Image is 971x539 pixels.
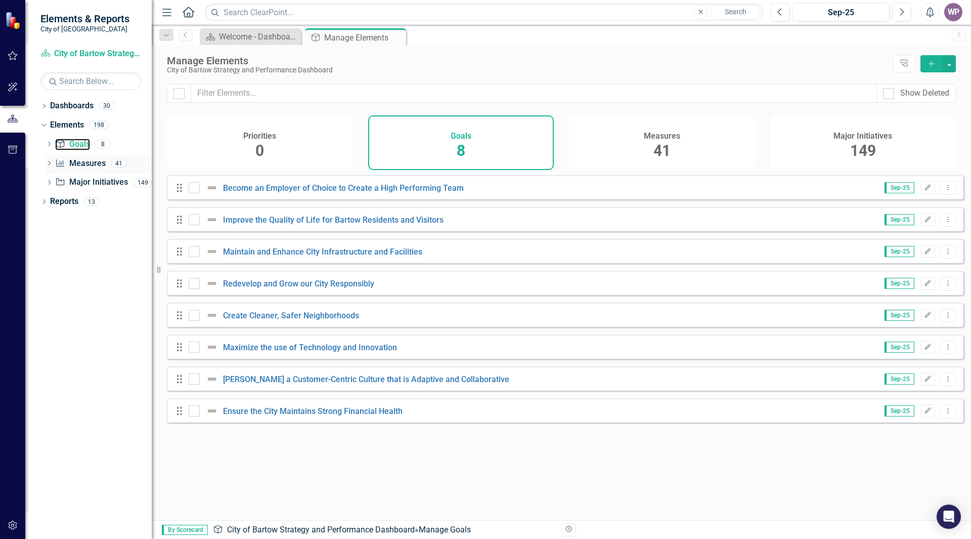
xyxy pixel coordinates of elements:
[885,310,914,321] span: Sep-25
[202,30,298,43] a: Welcome - Dashboard
[223,247,422,257] a: Maintain and Enhance City Infrastructure and Facilities
[457,142,465,159] span: 8
[40,25,129,33] small: City of [GEOGRAPHIC_DATA]
[227,525,415,534] a: City of Bartow Strategy and Performance Dashboard
[40,48,142,60] a: City of Bartow Strategy and Performance Dashboard
[206,341,218,353] img: Not Defined
[725,8,746,16] span: Search
[885,182,914,193] span: Sep-25
[885,278,914,289] span: Sep-25
[223,183,464,193] a: Become an Employer of Choice to Create a High Performing Team
[885,342,914,353] span: Sep-25
[710,5,761,19] button: Search
[40,13,129,25] span: Elements & Reports
[644,132,680,141] h4: Measures
[792,3,890,21] button: Sep-25
[885,405,914,417] span: Sep-25
[243,132,276,141] h4: Priorities
[223,215,444,225] a: Improve the Quality of Life for Bartow Residents and Visitors
[206,245,218,258] img: Not Defined
[944,3,962,21] button: WP
[653,142,671,159] span: 41
[5,12,23,29] img: ClearPoint Strategy
[95,140,111,148] div: 8
[206,182,218,194] img: Not Defined
[50,119,84,131] a: Elements
[324,31,404,44] div: Manage Elements
[55,139,90,150] a: Goals
[223,375,509,384] a: [PERSON_NAME] a Customer-Centric Culture that is Adaptive and Collaborative
[206,373,218,385] img: Not Defined
[133,178,152,187] div: 149
[55,158,105,170] a: Measures
[213,524,554,536] div: » Manage Goals
[885,246,914,257] span: Sep-25
[206,309,218,321] img: Not Defined
[255,142,264,159] span: 0
[885,374,914,385] span: Sep-25
[219,30,298,43] div: Welcome - Dashboard
[900,88,949,99] div: Show Deleted
[451,132,471,141] h4: Goals
[83,197,100,206] div: 13
[55,177,127,188] a: Major Initiatives
[89,121,109,130] div: 198
[206,405,218,417] img: Not Defined
[223,279,374,288] a: Redevelop and Grow our City Responsibly
[223,406,403,416] a: Ensure the City Maintains Strong Financial Health
[223,343,397,352] a: Maximize the use of Technology and Innovation
[885,214,914,225] span: Sep-25
[99,102,115,110] div: 30
[191,84,877,103] input: Filter Elements...
[206,214,218,226] img: Not Defined
[796,7,886,19] div: Sep-25
[50,196,78,208] a: Reports
[40,72,142,90] input: Search Below...
[111,159,127,168] div: 41
[206,277,218,289] img: Not Defined
[162,525,208,535] span: By Scorecard
[50,100,94,112] a: Dashboards
[937,505,961,529] div: Open Intercom Messenger
[223,311,359,320] a: Create Cleaner, Safer Neighborhoods
[850,142,876,159] span: 149
[205,4,763,21] input: Search ClearPoint...
[833,132,892,141] h4: Major Initiatives
[167,66,888,74] div: City of Bartow Strategy and Performance Dashboard
[167,55,888,66] div: Manage Elements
